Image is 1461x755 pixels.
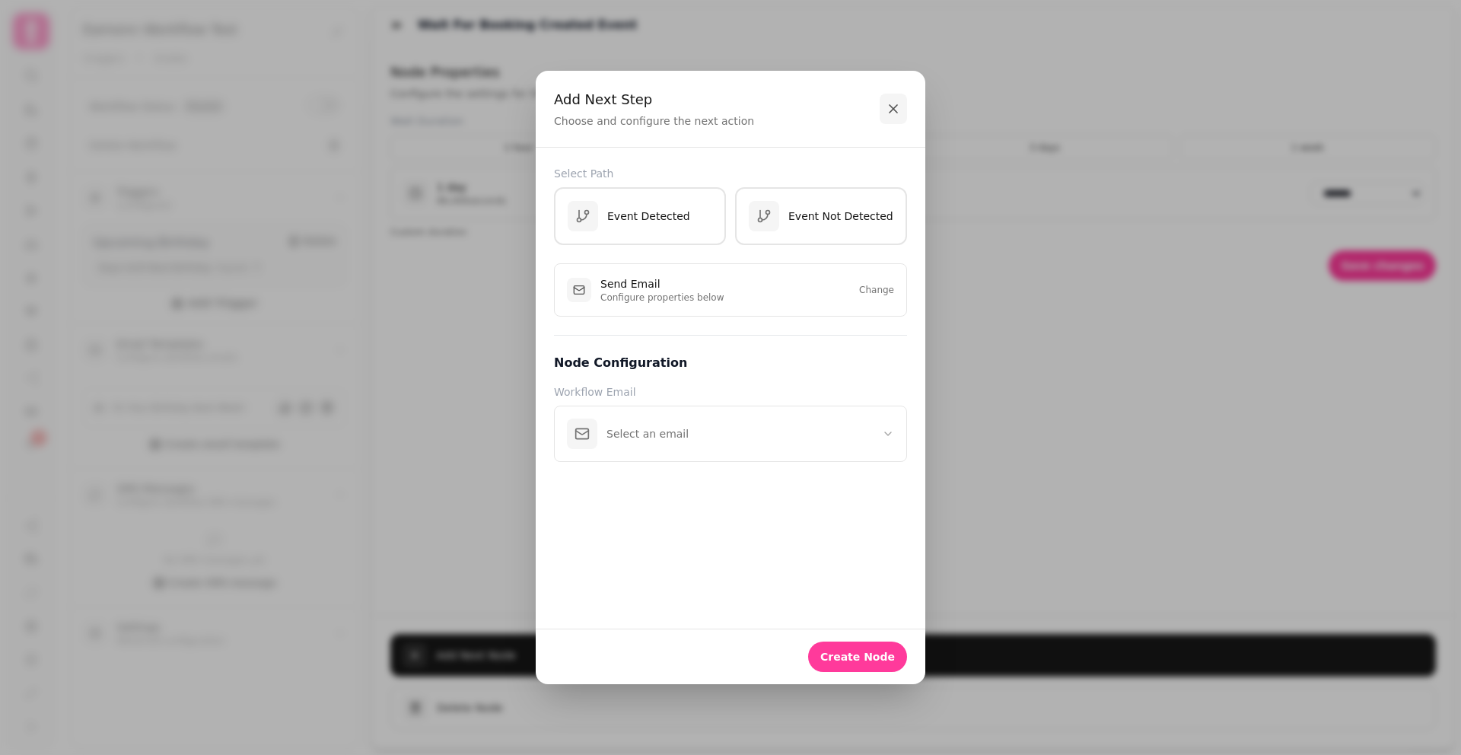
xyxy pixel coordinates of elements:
button: Select an email [554,406,907,462]
span: Create Node [820,651,895,662]
label: Select Path [554,166,907,181]
h2: Add Next Step [554,89,754,110]
button: Event Detected [554,187,726,245]
button: Change [859,284,894,296]
p: Send Email [600,276,724,291]
p: Configure properties below [600,291,724,304]
p: Event Detected [607,209,690,224]
h3: Node Configuration [554,354,907,372]
button: Event Not Detected [735,187,907,245]
button: Create Node [808,642,907,672]
p: Event Not Detected [788,209,893,224]
label: Workflow Email [554,384,907,400]
p: Choose and configure the next action [554,113,754,129]
p: Select an email [606,426,689,441]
